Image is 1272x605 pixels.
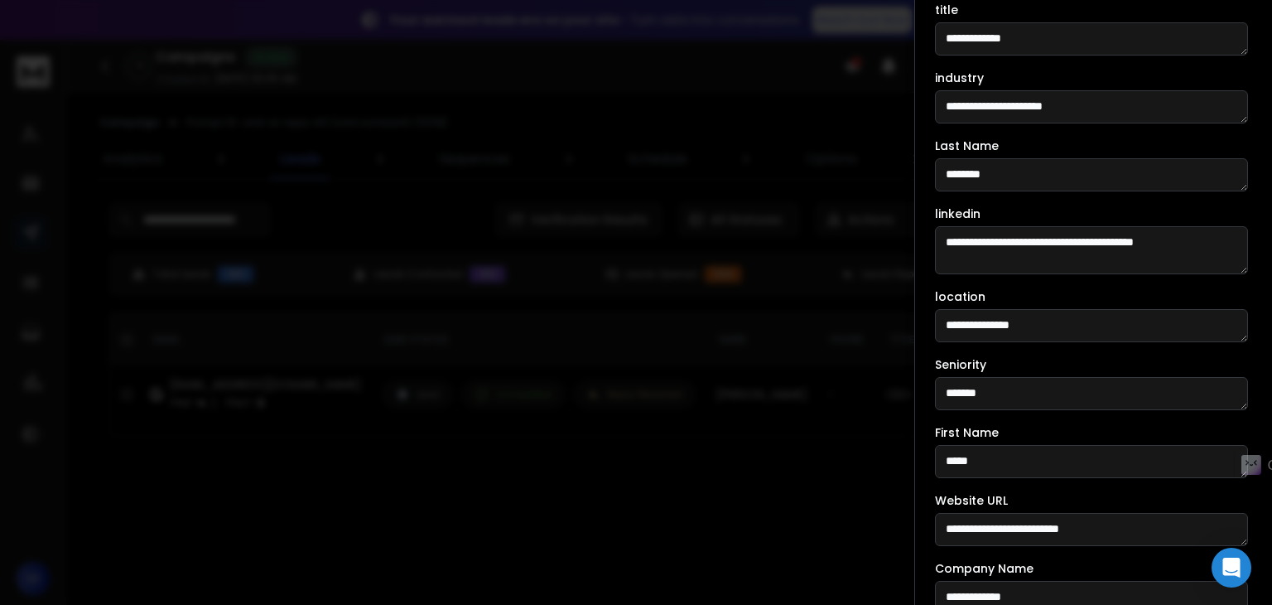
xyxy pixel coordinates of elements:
[935,495,1008,506] label: Website URL
[935,208,980,220] label: linkedin
[1212,548,1251,588] div: Open Intercom Messenger
[935,359,986,370] label: Seniority
[935,4,958,16] label: title
[935,291,985,302] label: location
[935,72,984,84] label: industry
[935,140,999,152] label: Last Name
[935,427,999,438] label: First Name
[935,563,1033,574] label: Company Name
